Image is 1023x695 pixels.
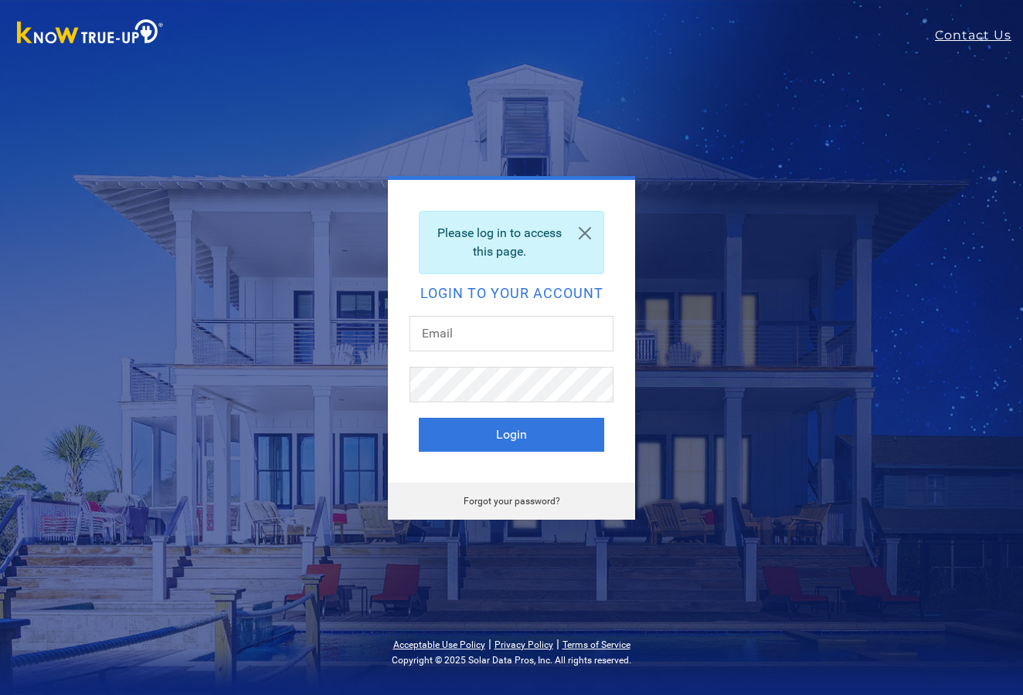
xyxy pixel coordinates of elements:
a: Forgot your password? [464,496,560,507]
a: Privacy Policy [495,639,553,650]
a: Close [566,212,603,255]
h2: Login to your account [419,286,604,300]
span: | [488,636,491,651]
button: Login [419,418,604,452]
a: Terms of Service [562,639,630,650]
img: Know True-Up [9,16,172,51]
span: | [556,636,559,651]
input: Email [410,316,613,351]
div: Please log in to access this page. [419,211,604,274]
a: Contact Us [935,26,1023,45]
a: Acceptable Use Policy [393,639,485,650]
